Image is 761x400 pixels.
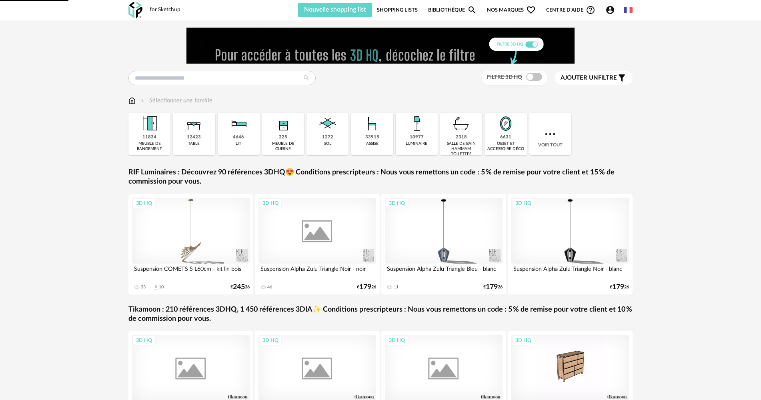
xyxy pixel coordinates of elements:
[605,5,615,15] span: Account Circle icon
[529,113,571,155] div: Voir tout
[366,141,378,146] div: assise
[500,134,511,140] div: 6631
[483,284,503,290] div: € 26
[186,28,575,64] img: FILTRE%20HQ%20NEW_V1%20(4).gif
[128,194,253,294] a: 3D HQ Suspension COMETS S L60cm - kit lin bois 33 Download icon 10 €24526
[555,71,633,85] button: Ajouter unfiltre Filter icon
[236,141,241,146] div: lit
[128,305,633,324] a: Tikamoon : 210 références 3DHQ, 1 450 références 3DIA✨ Conditions prescripteurs : Nous vous remet...
[586,5,595,15] span: Help Circle Outline icon
[139,96,146,105] img: svg+xml;base64,PHN2ZyB3aWR0aD0iMTYiIGhlaWdodD0iMTYiIHZpZXdCb3g9IjAgMCAxNiAxNiIgZmlsbD0ibm9uZSIgeG...
[487,74,522,80] span: Filtre 3D HQ
[255,194,380,294] a: 3D HQ Suspension Alpha Zulu Triangle Noir - noir 46 €17926
[159,284,164,290] div: 10
[385,198,409,208] div: 3D HQ
[139,113,160,134] img: Meuble%20de%20rangement.png
[526,5,536,15] span: Heart Outline icon
[141,284,146,290] div: 33
[142,134,156,140] div: 11834
[324,141,331,146] div: sol
[443,141,480,157] div: salle de bain hammam toilettes
[487,3,536,17] span: Nos marques
[183,113,205,134] img: Table.png
[456,134,467,140] div: 2318
[267,284,272,290] div: 46
[406,113,427,134] img: Luminaire.png
[128,2,142,18] img: OXP
[394,284,399,290] div: 11
[512,198,535,208] div: 3D HQ
[543,127,557,141] img: more.7b13dc1.svg
[259,198,282,208] div: 3D HQ
[487,141,524,152] div: objet et accessoire déco
[605,5,619,15] span: Account Circle icon
[546,5,595,15] span: Centre d'aideHelp Circle Outline icon
[233,134,244,140] div: 4646
[233,284,245,290] span: 245
[279,134,287,140] div: 225
[258,264,376,280] div: Suspension Alpha Zulu Triangle Noir - noir
[322,134,333,140] div: 1272
[428,3,477,17] a: BibliothèqueMagnify icon
[357,284,376,290] div: € 26
[467,5,477,15] span: Magnify icon
[132,335,156,346] div: 3D HQ
[365,134,379,140] div: 33915
[230,284,250,290] div: € 26
[264,141,302,152] div: meuble de cuisine
[150,6,180,14] div: for Sketchup
[304,6,366,13] span: Nouvelle shopping list
[624,6,633,14] img: fr
[187,134,201,140] div: 12423
[486,284,498,290] span: 179
[381,194,506,294] a: 3D HQ Suspension Alpha Zulu Triangle Bleu - blanc 11 €17926
[317,113,338,134] img: Sol.png
[259,335,282,346] div: 3D HQ
[132,264,250,280] div: Suspension COMETS S L60cm - kit lin bois
[188,141,200,146] div: table
[561,74,617,82] span: filtre
[139,96,212,105] div: Sélectionner une famille
[128,96,136,105] img: svg+xml;base64,PHN2ZyB3aWR0aD0iMTYiIGhlaWdodD0iMTciIHZpZXdCb3g9IjAgMCAxNiAxNyIgZmlsbD0ibm9uZSIgeG...
[131,141,168,152] div: meuble de rangement
[385,264,503,280] div: Suspension Alpha Zulu Triangle Bleu - blanc
[511,264,629,280] div: Suspension Alpha Zulu Triangle Noir - blanc
[132,198,156,208] div: 3D HQ
[359,284,371,290] span: 179
[495,113,517,134] img: Miroir.png
[512,335,535,346] div: 3D HQ
[561,75,598,81] span: Ajouter un
[377,3,418,17] a: Shopping Lists
[612,284,624,290] span: 179
[128,168,633,187] a: RIF Luminaires : Découvrez 90 références 3DHQ😍 Conditions prescripteurs : Nous vous remettons un ...
[361,113,383,134] img: Assise.png
[410,134,424,140] div: 10977
[610,284,629,290] div: € 26
[406,141,427,146] div: luminaire
[298,3,372,17] button: Nouvelle shopping list
[385,335,409,346] div: 3D HQ
[228,113,249,134] img: Literie.png
[153,284,159,290] span: Download icon
[272,113,294,134] img: Rangement.png
[451,113,472,134] img: Salle%20de%20bain.png
[617,73,627,83] span: Filter icon
[508,194,633,294] a: 3D HQ Suspension Alpha Zulu Triangle Noir - blanc €17926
